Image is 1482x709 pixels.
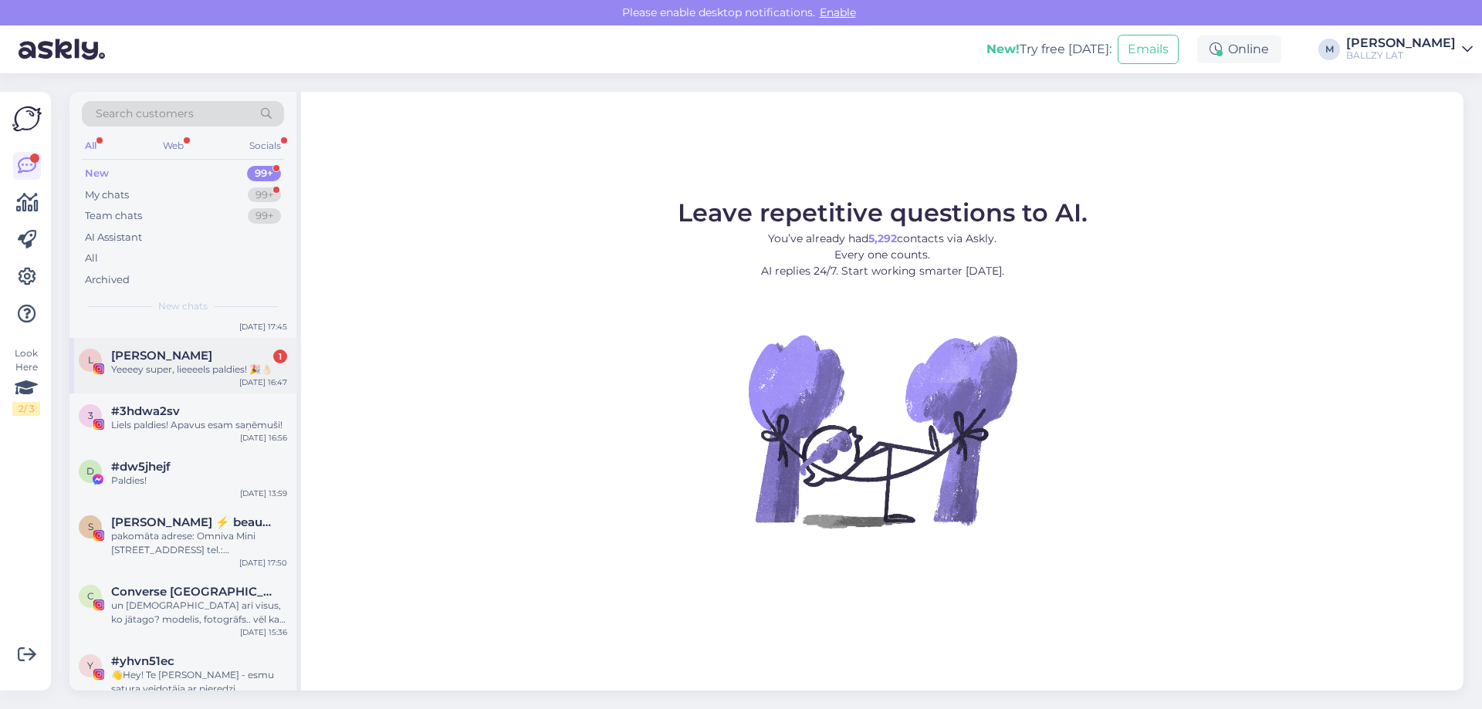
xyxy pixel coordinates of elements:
[111,515,272,529] span: Sintija Vizule ⚡️ beauty & lifestyle
[87,660,93,671] span: y
[815,5,861,19] span: Enable
[111,404,180,418] span: #3hdwa2sv
[239,376,287,388] div: [DATE] 16:47
[247,166,281,181] div: 99+
[986,42,1020,56] b: New!
[111,599,287,626] div: un [DEMOGRAPHIC_DATA] arī visus, ko jātago? modelis, fotogrāfs.. vēl kas ?
[239,557,287,569] div: [DATE] 17:50
[12,346,40,416] div: Look Here
[111,585,272,599] span: Converse Latvija
[248,208,281,224] div: 99+
[678,198,1088,228] span: Leave repetitive questions to AI.
[678,231,1088,279] p: You’ve already had contacts via Askly. Every one counts. AI replies 24/7. Start working smarter [...
[85,230,142,245] div: AI Assistant
[1118,35,1179,64] button: Emails
[111,418,287,432] div: Liels paldies! Apavus esam saņēmuši!
[85,208,142,224] div: Team chats
[88,521,93,532] span: S
[88,410,93,421] span: 3
[240,488,287,499] div: [DATE] 13:59
[85,187,129,203] div: My chats
[868,231,897,245] b: 5,292
[88,354,93,366] span: L
[111,460,171,474] span: #dw5jhejf
[87,590,94,602] span: C
[239,321,287,333] div: [DATE] 17:45
[111,654,174,668] span: #yhvn51ec
[96,106,194,122] span: Search customers
[240,432,287,444] div: [DATE] 16:56
[111,363,287,376] div: Yeeeey super, lieeeels paldies! 🎉👌🏻
[111,668,287,696] div: 👋Hey! Te [PERSON_NAME] - esmu satura veidotāja ar pieredzi sadarbībās ar zīmoliem kā EHR, Rimi, S...
[86,465,94,477] span: d
[1318,39,1340,60] div: M
[85,251,98,266] div: All
[111,529,287,557] div: pakomāta adrese: Omniva Mini [STREET_ADDRESS] tel.: [PHONE_NUMBER]
[743,292,1021,569] img: No Chat active
[1346,37,1456,49] div: [PERSON_NAME]
[82,136,100,156] div: All
[111,474,287,488] div: Paldies!
[85,272,130,288] div: Archived
[12,104,42,133] img: Askly Logo
[986,40,1111,59] div: Try free [DATE]:
[12,402,40,416] div: 2 / 3
[160,136,187,156] div: Web
[273,349,287,363] div: 1
[240,626,287,638] div: [DATE] 15:36
[111,349,212,363] span: Laila Miķelsone
[248,187,281,203] div: 99+
[1197,35,1281,63] div: Online
[158,299,208,313] span: New chats
[85,166,109,181] div: New
[1346,49,1456,62] div: BALLZY LAT
[1346,37,1473,62] a: [PERSON_NAME]BALLZY LAT
[246,136,284,156] div: Socials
